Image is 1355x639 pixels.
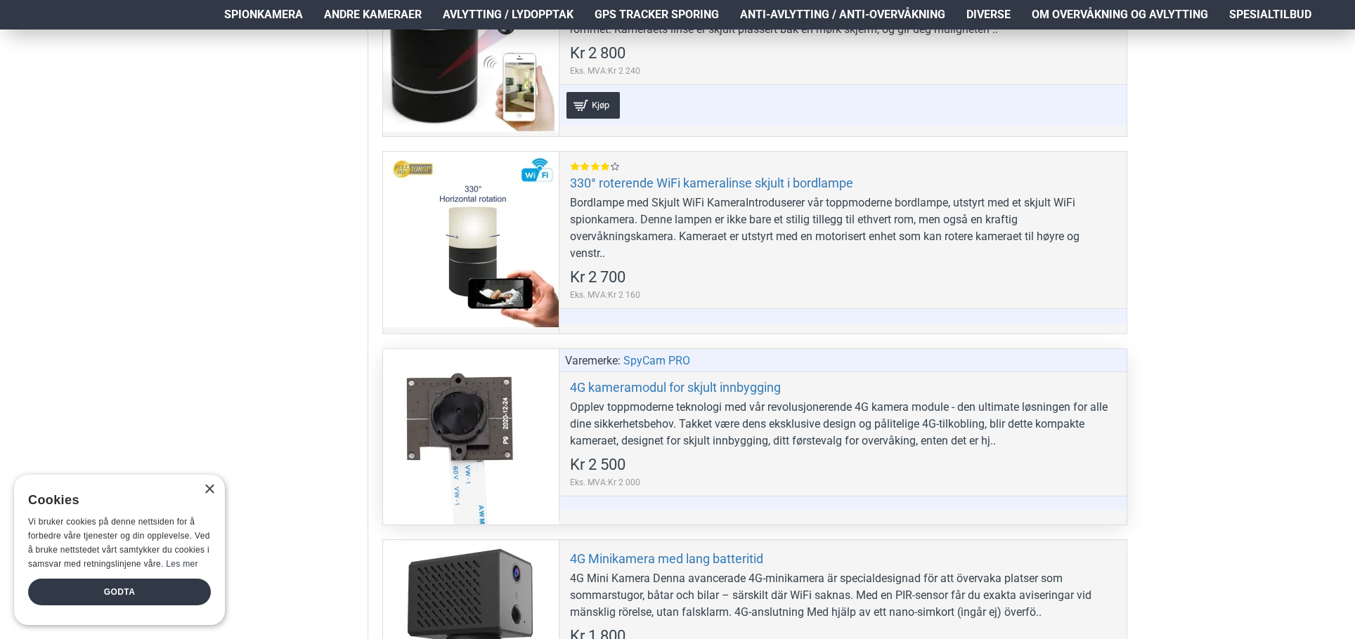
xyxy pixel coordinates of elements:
span: Kr 2 500 [570,457,625,473]
a: SpyCam PRO [623,353,690,369]
span: Spesialtilbud [1229,6,1311,23]
a: 330° roterende WiFi kameralinse skjult i bordlampe 330° roterende WiFi kameralinse skjult i bordl... [383,152,559,327]
span: Kr 2 800 [570,46,625,61]
span: Andre kameraer [324,6,422,23]
span: Kjøp [588,100,613,110]
div: Bordlampe med Skjult WiFi KameraIntroduserer vår toppmoderne bordlampe, utstyrt med et skjult WiF... [570,195,1116,262]
span: Om overvåkning og avlytting [1032,6,1208,23]
a: Les mer, opens a new window [166,559,197,569]
a: 4G kameramodul for skjult innbygging [570,379,781,395]
div: Close [204,485,214,495]
div: 4G Mini Kamera Denna avancerade 4G-minikamera är specialdesignad för att övervaka platser som som... [570,570,1116,621]
span: Vi bruker cookies på denne nettsiden for å forbedre våre tjenester og din opplevelse. Ved å bruke... [28,517,210,568]
div: Godta [28,579,211,605]
span: GPS Tracker Sporing [595,6,719,23]
div: Opplev toppmoderne teknologi med vår revolusjonerende 4G kamera module - den ultimate løsningen f... [570,399,1116,449]
span: Avlytting / Lydopptak [443,6,573,23]
span: Kr 2 700 [570,270,625,285]
a: 4G kameramodul for skjult innbygging 4G kameramodul for skjult innbygging [383,349,559,525]
span: Eks. MVA:Kr 2 240 [570,65,640,77]
div: Cookies [28,485,202,515]
a: 4G Minikamera med lang batteritid [570,551,763,567]
span: Anti-avlytting / Anti-overvåkning [740,6,945,23]
a: 330° roterende WiFi kameralinse skjult i bordlampe [570,175,853,191]
span: Diverse [966,6,1011,23]
span: Eks. MVA:Kr 2 160 [570,289,640,301]
span: Spionkamera [224,6,303,23]
span: Varemerke: [565,353,621,369]
span: Eks. MVA:Kr 2 000 [570,476,640,489]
